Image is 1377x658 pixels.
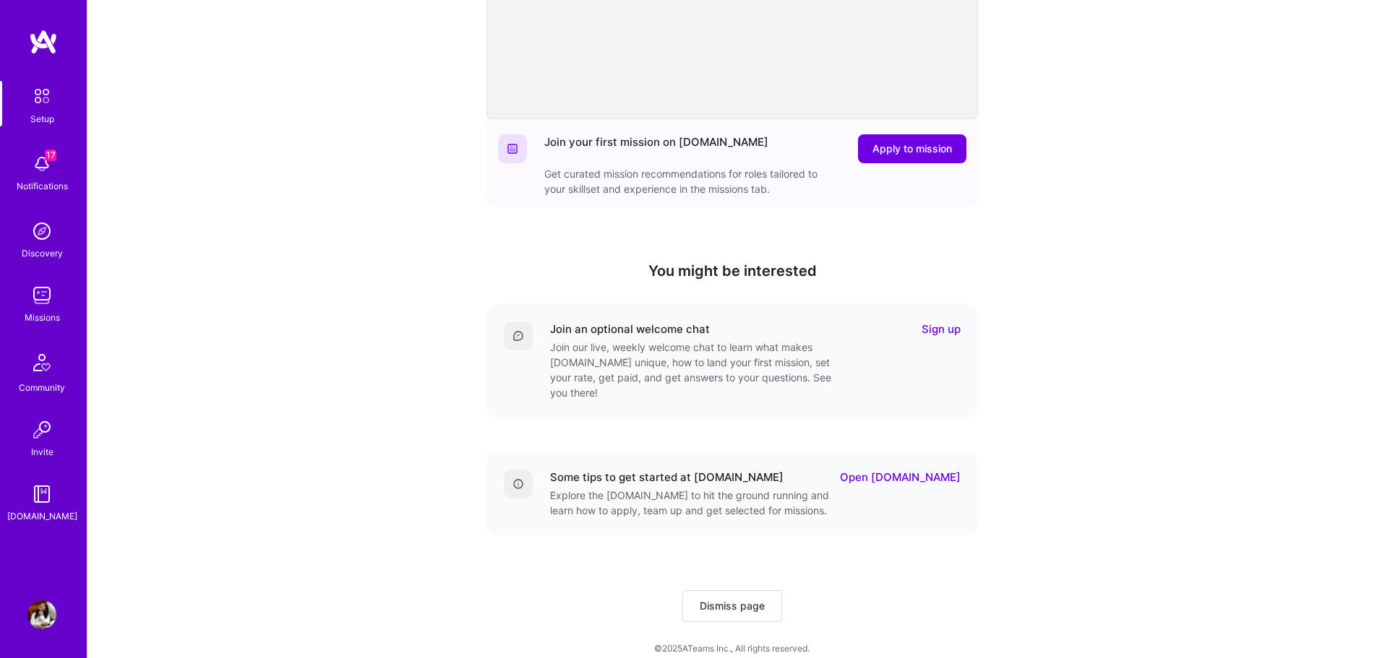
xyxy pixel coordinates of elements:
img: discovery [27,217,56,246]
button: Dismiss page [682,590,782,622]
div: Invite [31,444,53,459]
img: Comment [512,330,524,342]
h4: You might be interested [486,262,978,280]
img: User Avatar [27,600,56,629]
div: Discovery [22,246,63,261]
button: Apply to mission [858,134,966,163]
img: bell [27,150,56,178]
div: Join our live, weekly welcome chat to learn what makes [DOMAIN_NAME] unique, how to land your fir... [550,339,839,400]
div: [DOMAIN_NAME] [7,508,77,524]
div: Community [19,380,65,395]
a: Sign up [922,321,961,337]
img: logo [29,29,58,55]
span: Apply to mission [872,142,952,156]
div: Get curated mission recommendations for roles tailored to your skillset and experience in the mis... [544,166,833,196]
div: Some tips to get started at [DOMAIN_NAME] [550,469,784,485]
div: Join your first mission on [DOMAIN_NAME] [544,134,768,163]
div: Missions [25,310,60,325]
img: Invite [27,415,56,444]
img: Community [25,345,59,380]
img: Details [512,478,524,490]
a: User Avatar [24,600,60,629]
a: Open [DOMAIN_NAME] [840,469,961,485]
img: Website [507,143,518,155]
div: Join an optional welcome chat [550,321,710,337]
img: teamwork [27,281,56,310]
img: setup [27,81,57,111]
div: Notifications [17,178,68,194]
span: Dismiss page [700,599,765,613]
img: guide book [27,480,56,508]
div: Explore the [DOMAIN_NAME] to hit the ground running and learn how to apply, team up and get selec... [550,488,839,518]
span: 17 [45,150,56,161]
div: Setup [30,111,54,126]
